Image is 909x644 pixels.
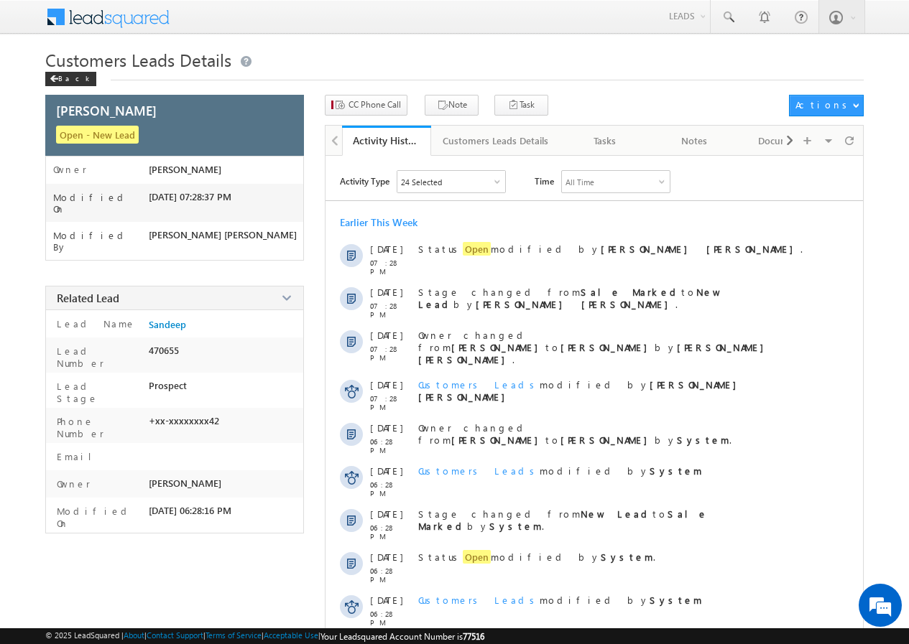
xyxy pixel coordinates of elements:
[264,630,318,640] a: Acceptable Use
[149,415,219,426] span: +xx-xxxxxxxx42
[325,95,407,116] button: CC Phone Call
[789,95,863,116] button: Actions
[418,508,708,532] strong: Sale Marked
[463,242,491,256] span: Open
[418,286,721,310] strong: New Lead
[418,341,771,365] strong: [PERSON_NAME] [PERSON_NAME]
[418,242,803,256] span: Status modified by .
[370,551,402,563] span: [DATE]
[320,631,484,642] span: Your Leadsquared Account Number is
[443,132,548,149] div: Customers Leads Details
[342,126,431,154] li: Activity History
[739,126,829,156] a: Documents
[56,101,157,119] span: [PERSON_NAME]
[53,450,103,462] label: Email
[53,317,136,330] label: Lead Name
[53,415,143,439] label: Phone Number
[370,243,402,255] span: [DATE]
[53,192,149,215] label: Modified On
[751,132,816,149] div: Documents
[149,164,221,175] span: [PERSON_NAME]
[677,434,729,446] strong: System
[662,132,726,149] div: Notes
[124,630,144,640] a: About
[57,291,119,305] span: Related Lead
[494,95,548,116] button: Task
[561,126,650,156] a: Tasks
[53,505,143,529] label: Modified On
[581,508,652,520] strong: New Lead
[418,508,708,532] span: Stage changed from to by .
[370,465,402,477] span: [DATE]
[206,630,262,640] a: Terms of Service
[581,286,681,298] strong: Sale Marked
[397,171,505,192] div: Owner Changed,Status Changed,Stage Changed,Source Changed,Notes & 19 more..
[353,134,420,147] div: Activity History
[425,95,479,116] button: Note
[149,380,187,391] span: Prospect
[340,170,389,192] span: Activity Type
[535,170,554,192] span: Time
[149,319,186,330] a: Sandeep
[370,302,413,319] span: 07:28 PM
[431,126,561,156] a: Customers Leads Details
[149,191,231,202] span: [DATE] 07:28:37 PM
[418,421,732,446] span: Owner changed from to by .
[149,345,179,356] span: 470655
[370,345,413,362] span: 07:28 PM
[418,550,655,564] span: Status modified by .
[463,631,484,642] span: 77516
[650,465,702,477] strong: System
[650,594,702,606] strong: System
[418,378,744,403] strong: [PERSON_NAME] [PERSON_NAME]
[56,126,139,144] span: Open - New Lead
[370,566,413,584] span: 06:28 PM
[53,230,149,253] label: Modified By
[45,72,96,86] div: Back
[370,610,413,627] span: 06:28 PM
[370,437,413,454] span: 06:28 PM
[573,132,637,149] div: Tasks
[342,126,431,156] a: Activity History
[560,434,655,446] strong: [PERSON_NAME]
[451,341,545,353] strong: [PERSON_NAME]
[451,434,545,446] strong: [PERSON_NAME]
[370,523,413,541] span: 06:28 PM
[795,98,852,111] div: Actions
[418,329,771,365] span: Owner changed from to by .
[418,286,721,310] span: Stage changed from to by .
[418,594,702,606] span: modified by
[489,520,542,532] strong: System
[370,594,402,606] span: [DATE]
[418,378,540,391] span: Customers Leads
[418,378,836,403] span: modified by
[45,48,231,71] span: Customers Leads Details
[340,215,417,229] div: Earlier This Week
[53,380,143,404] label: Lead Stage
[370,508,402,520] span: [DATE]
[601,243,800,255] strong: [PERSON_NAME] [PERSON_NAME]
[149,477,221,489] span: [PERSON_NAME]
[601,551,653,563] strong: System
[149,229,297,241] span: [PERSON_NAME] [PERSON_NAME]
[650,126,739,156] a: Notes
[370,480,413,498] span: 06:28 PM
[45,630,484,642] span: © 2025 LeadSquared | | | | |
[53,477,91,490] label: Owner
[566,177,594,187] div: All Time
[418,465,702,477] span: modified by
[370,378,402,391] span: [DATE]
[147,630,203,640] a: Contact Support
[53,345,143,369] label: Lead Number
[149,505,231,516] span: [DATE] 06:28:16 PM
[418,465,540,477] span: Customers Leads
[463,550,491,564] span: Open
[370,258,413,276] span: 07:28 PM
[370,394,413,411] span: 07:28 PM
[349,98,401,111] span: CC Phone Call
[401,177,442,187] div: 24 Selected
[418,594,540,606] span: Customers Leads
[53,164,87,175] label: Owner
[370,286,402,298] span: [DATE]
